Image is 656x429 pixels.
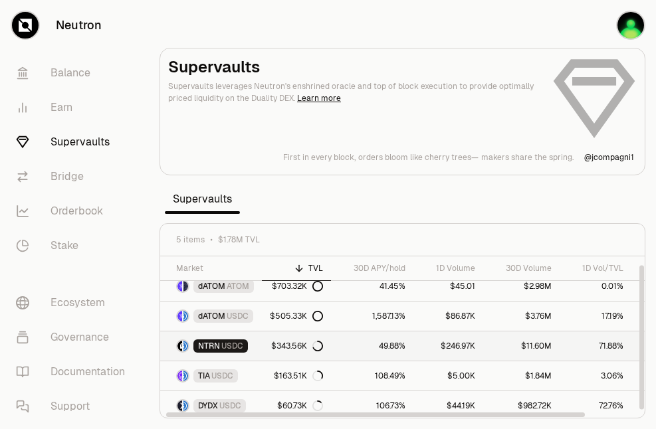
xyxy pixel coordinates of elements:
div: TVL [270,263,323,274]
a: Earn [5,90,144,125]
a: Support [5,389,144,424]
a: Learn more [297,93,341,104]
p: orders bloom like cherry trees— [358,152,479,163]
span: dATOM [198,281,225,292]
a: @jcompagni1 [584,152,634,163]
a: 0.01% [560,272,631,301]
a: $343.56K [262,331,331,361]
a: $505.33K [262,301,331,331]
a: Supervaults [5,125,144,159]
span: USDC [221,341,243,351]
a: 108.49% [331,361,413,390]
a: dATOM LogoUSDC LogodATOMUSDC [160,301,262,331]
h2: Supervaults [168,56,541,78]
img: Tradeguru [617,12,644,39]
span: NTRN [198,341,220,351]
img: NTRN Logo [177,341,182,351]
span: USDC [227,311,249,321]
div: 1D Volume [421,263,475,274]
img: TIA Logo [177,371,182,381]
a: Ecosystem [5,286,144,320]
span: USDC [211,371,233,381]
a: 49.88% [331,331,413,361]
img: USDC Logo [183,341,188,351]
a: Governance [5,320,144,355]
a: Bridge [5,159,144,194]
span: Supervaults [165,186,240,213]
img: USDC Logo [183,311,188,321]
span: DYDX [198,400,218,411]
img: USDC Logo [183,371,188,381]
a: $982.72K [483,391,560,420]
div: $343.56K [271,341,323,351]
a: $1.84M [483,361,560,390]
img: DYDX Logo [177,400,182,411]
a: $45.01 [413,272,483,301]
a: dATOM LogoATOM LogodATOMATOM [160,272,262,301]
div: $163.51K [274,371,323,381]
a: 17.19% [560,301,631,331]
a: Stake [5,228,144,263]
span: 5 items [176,234,205,245]
a: Documentation [5,355,144,389]
a: NTRN LogoUSDC LogoNTRNUSDC [160,331,262,361]
span: USDC [219,400,241,411]
a: First in every block,orders bloom like cherry trees—makers share the spring. [283,152,574,163]
a: $3.76M [483,301,560,331]
a: Balance [5,56,144,90]
a: $60.73K [262,391,331,420]
img: dATOM Logo [177,311,182,321]
div: Market [176,263,254,274]
span: $1.78M TVL [218,234,260,245]
a: $5.00K [413,361,483,390]
p: makers share the spring. [481,152,574,163]
img: USDC Logo [183,400,188,411]
div: $505.33K [270,311,323,321]
a: $44.19K [413,391,483,420]
img: ATOM Logo [183,281,188,292]
p: First in every block, [283,152,356,163]
a: 71.88% [560,331,631,361]
p: @ jcompagni1 [584,152,634,163]
div: 30D Volume [491,263,552,274]
img: dATOM Logo [177,281,182,292]
a: $2.98M [483,272,560,301]
a: 72.76% [560,391,631,420]
a: DYDX LogoUSDC LogoDYDXUSDC [160,391,262,420]
span: TIA [198,371,210,381]
a: $86.87K [413,301,483,331]
div: $703.32K [272,281,323,292]
div: 1D Vol/TVL [568,263,623,274]
div: 30D APY/hold [339,263,405,274]
a: 3.06% [560,361,631,390]
a: $163.51K [262,361,331,390]
a: $703.32K [262,272,331,301]
a: 41.45% [331,272,413,301]
a: $11.60M [483,331,560,361]
span: dATOM [198,311,225,321]
p: Supervaults leverages Neutron's enshrined oracle and top of block execution to provide optimally ... [168,80,541,104]
a: Orderbook [5,194,144,228]
a: TIA LogoUSDC LogoTIAUSDC [160,361,262,390]
span: ATOM [227,281,249,292]
div: $60.73K [277,400,323,411]
a: 106.73% [331,391,413,420]
a: $246.97K [413,331,483,361]
a: 1,587.13% [331,301,413,331]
